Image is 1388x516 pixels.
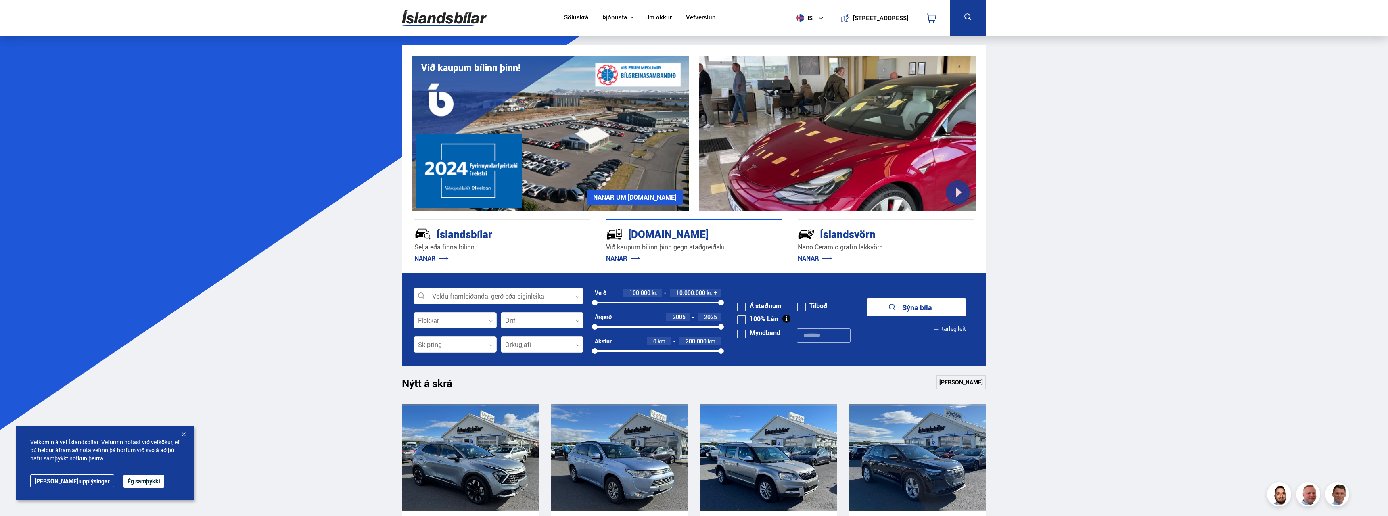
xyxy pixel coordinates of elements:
span: Velkomin á vef Íslandsbílar. Vefurinn notast við vefkökur, ef þú heldur áfram að nota vefinn þá h... [30,438,180,462]
div: Árgerð [595,314,612,320]
span: km. [708,338,717,345]
span: 2005 [673,313,686,321]
button: is [793,6,830,30]
a: [PERSON_NAME] upplýsingar [30,474,114,487]
a: NÁNAR [798,254,832,263]
a: Um okkur [645,14,672,22]
h1: Við kaupum bílinn þinn! [421,62,520,73]
a: Vefverslun [686,14,716,22]
label: 100% Lán [737,315,778,322]
a: [STREET_ADDRESS] [834,6,913,29]
div: Akstur [595,338,612,345]
img: svg+xml;base64,PHN2ZyB4bWxucz0iaHR0cDovL3d3dy53My5vcmcvMjAwMC9zdmciIHdpZHRoPSI1MTIiIGhlaWdodD0iNT... [796,14,804,22]
img: JRvxyua_JYH6wB4c.svg [414,226,431,242]
a: NÁNAR [414,254,449,263]
a: [PERSON_NAME] [936,375,986,389]
img: FbJEzSuNWCJXmdc-.webp [1326,483,1350,508]
img: tr5P-W3DuiFaO7aO.svg [606,226,623,242]
div: Íslandsvörn [798,226,945,240]
span: + [714,290,717,296]
span: 0 [653,337,656,345]
h1: Nýtt á skrá [402,377,466,394]
div: Íslandsbílar [414,226,561,240]
div: Verð [595,290,606,296]
span: 200.000 [686,337,707,345]
button: Sýna bíla [867,298,966,316]
a: Söluskrá [564,14,588,22]
span: kr. [652,290,658,296]
img: nhp88E3Fdnt1Opn2.png [1268,483,1292,508]
button: Þjónusta [602,14,627,21]
p: Við kaupum bílinn þinn gegn staðgreiðslu [606,242,782,252]
p: Nano Ceramic grafín lakkvörn [798,242,973,252]
button: Ég samþykki [123,475,164,488]
img: G0Ugv5HjCgRt.svg [402,5,487,31]
label: Á staðnum [737,303,782,309]
img: eKx6w-_Home_640_.png [412,56,689,211]
button: Ítarleg leit [933,320,966,338]
span: 10.000.000 [676,289,705,297]
a: NÁNAR [606,254,640,263]
button: Opna LiveChat spjallviðmót [6,3,31,27]
span: km. [658,338,667,345]
span: 100.000 [629,289,650,297]
label: Myndband [737,330,780,336]
p: Selja eða finna bílinn [414,242,590,252]
a: NÁNAR UM [DOMAIN_NAME] [587,190,683,205]
button: [STREET_ADDRESS] [856,15,905,21]
span: is [793,14,813,22]
span: 2025 [704,313,717,321]
span: kr. [707,290,713,296]
label: Tilboð [797,303,828,309]
img: siFngHWaQ9KaOqBr.png [1297,483,1321,508]
img: -Svtn6bYgwAsiwNX.svg [798,226,815,242]
div: [DOMAIN_NAME] [606,226,753,240]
